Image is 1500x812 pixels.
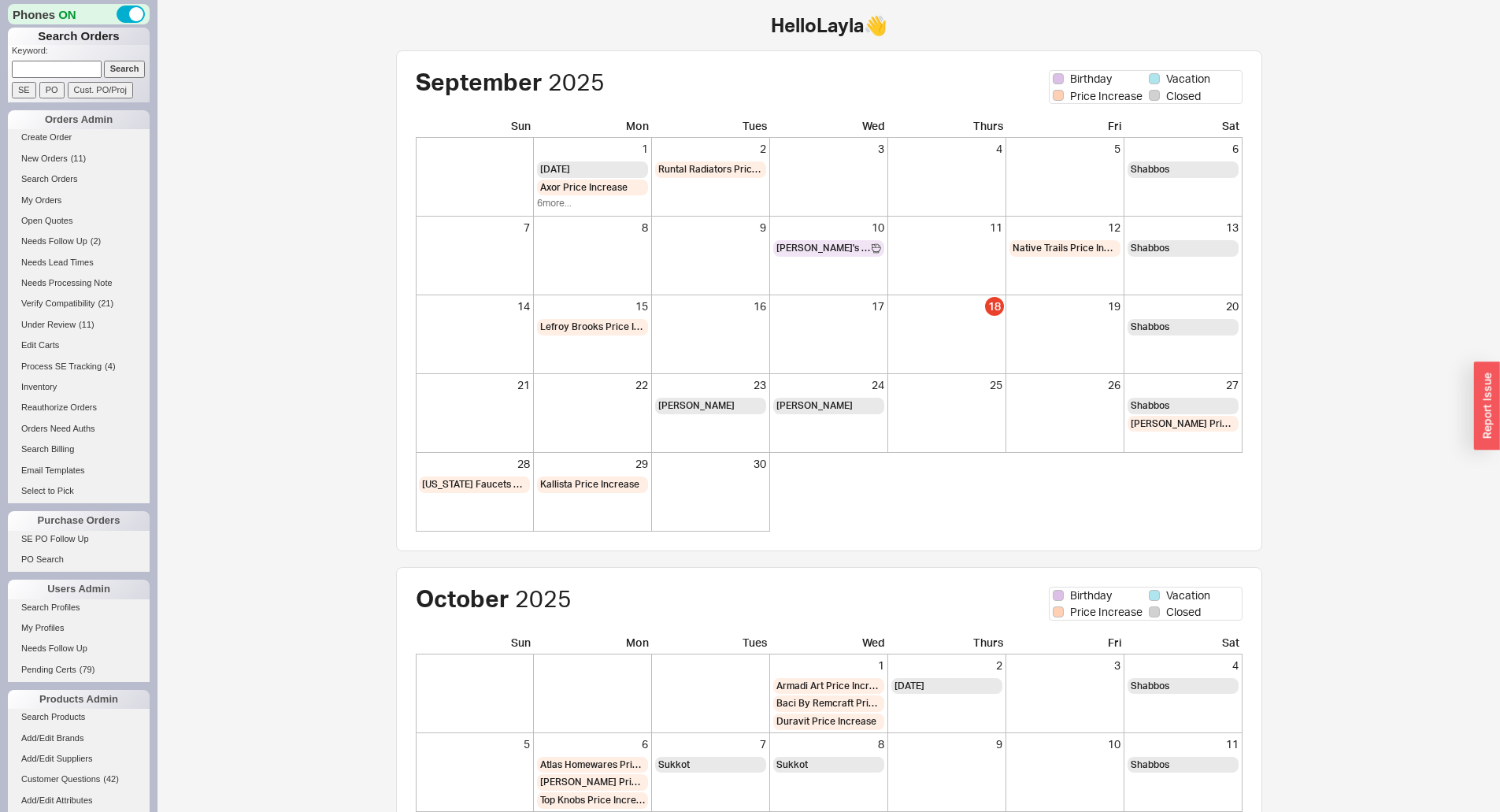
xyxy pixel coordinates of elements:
div: 18 [985,297,1004,316]
input: PO [39,82,65,98]
span: Baci By Remcraft Price Increase [776,697,881,710]
div: 29 [537,456,648,472]
h1: Hello Layla 👋 [333,16,1325,35]
a: Needs Follow Up(2) [8,233,150,250]
div: 24 [773,377,884,393]
input: Search [104,61,146,77]
div: 3 [1009,658,1120,673]
div: Sat [1124,635,1243,654]
a: Add/Edit Suppliers [8,751,150,767]
span: Vacation [1166,588,1210,603]
div: 3 [773,141,884,157]
a: New Orders(11) [8,150,150,167]
a: Email Templates [8,462,150,479]
a: Search Profiles [8,599,150,616]
div: 7 [419,220,530,235]
span: Needs Follow Up [21,236,87,246]
div: Products Admin [8,690,150,709]
div: 6 [1128,141,1239,157]
span: ( 4 ) [105,362,115,371]
span: Top Knobs Price Increase [540,794,645,807]
div: 15 [537,298,648,314]
h1: Search Orders [8,28,150,45]
div: 10 [773,220,884,235]
span: October [416,584,509,613]
div: 2 [655,141,766,157]
span: Sukkot [658,758,690,772]
div: 17 [773,298,884,314]
div: 12 [1009,220,1120,235]
a: Process SE Tracking(4) [8,358,150,375]
div: 8 [537,220,648,235]
span: Needs Processing Note [21,278,113,287]
span: Price Increase [1070,604,1143,620]
span: Armadi Art Price Increase [776,680,881,693]
span: [PERSON_NAME] Price Increase [540,776,645,789]
a: Needs Follow Up [8,640,150,657]
span: [DATE] [894,680,924,693]
div: Sun [416,635,534,654]
div: 9 [891,736,1002,752]
span: Lefroy Brooks Price Increase [540,321,645,334]
a: PO Search [8,551,150,568]
span: Shabbos [1131,399,1169,413]
div: 2 [891,658,1002,673]
div: 25 [891,377,1002,393]
span: ( 79 ) [80,665,95,674]
span: [DATE] [540,163,570,176]
a: Under Review(11) [8,317,150,333]
span: Native Trails Price Increase [1013,242,1117,255]
a: Add/Edit Brands [8,730,150,747]
div: 20 [1128,298,1239,314]
a: Create Order [8,129,150,146]
span: ( 11 ) [79,320,94,329]
span: Price Increase [1070,88,1143,104]
span: [PERSON_NAME]'s Birthday [776,242,872,255]
div: 27 [1128,377,1239,393]
div: 9 [655,220,766,235]
div: 6 [537,736,648,752]
span: Pending Certs [21,665,76,674]
span: Shabbos [1131,758,1169,772]
div: Mon [534,635,652,654]
div: 11 [1128,736,1239,752]
span: 2025 [515,584,572,613]
span: Needs Follow Up [21,643,87,653]
a: Customer Questions(42) [8,771,150,788]
span: Shabbos [1131,242,1169,255]
span: Shabbos [1131,163,1169,176]
a: Select to Pick [8,483,150,499]
a: My Profiles [8,620,150,636]
div: Sun [416,118,534,138]
div: 26 [1009,377,1120,393]
a: SE PO Follow Up [8,531,150,547]
div: Users Admin [8,580,150,599]
a: Needs Lead Times [8,254,150,271]
span: Under Review [21,320,76,329]
span: [PERSON_NAME] [658,399,735,413]
div: 14 [419,298,530,314]
div: 4 [1128,658,1239,673]
a: Reauthorize Orders [8,399,150,416]
div: Wed [770,118,888,138]
a: Search Billing [8,441,150,458]
a: Pending Certs(79) [8,662,150,678]
span: ( 11 ) [71,154,87,163]
span: Shabbos [1131,321,1169,334]
span: [PERSON_NAME] Price Increase [1131,417,1235,431]
a: Open Quotes [8,213,150,229]
span: Verify Compatibility [21,298,95,308]
div: Wed [770,635,888,654]
span: Birthday [1070,588,1112,603]
input: Cust. PO/Proj [68,82,133,98]
span: Atlas Homewares Price Increase [540,758,645,772]
span: New Orders [21,154,68,163]
span: Kallista Price Increase [540,478,639,491]
a: Edit Carts [8,337,150,354]
span: Closed [1166,604,1201,620]
div: 21 [419,377,530,393]
div: 19 [1009,298,1120,314]
div: 7 [655,736,766,752]
span: [PERSON_NAME] [776,399,853,413]
div: 5 [1009,141,1120,157]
